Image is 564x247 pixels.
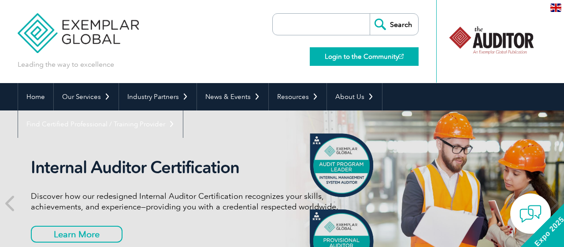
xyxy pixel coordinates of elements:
a: Industry Partners [119,83,197,110]
img: open_square.png [399,54,404,59]
a: Home [18,83,53,110]
a: Our Services [54,83,119,110]
img: en [550,4,561,12]
a: Login to the Community [310,47,419,66]
img: contact-chat.png [519,203,542,225]
p: Leading the way to excellence [18,60,114,69]
p: Discover how our redesigned Internal Auditor Certification recognizes your skills, achievements, ... [31,191,361,212]
a: Find Certified Professional / Training Provider [18,110,183,138]
h2: Internal Auditor Certification [31,157,361,178]
a: About Us [327,83,382,110]
a: News & Events [197,83,268,110]
a: Learn More [31,226,122,243]
input: Search [370,14,418,35]
a: Resources [269,83,327,110]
